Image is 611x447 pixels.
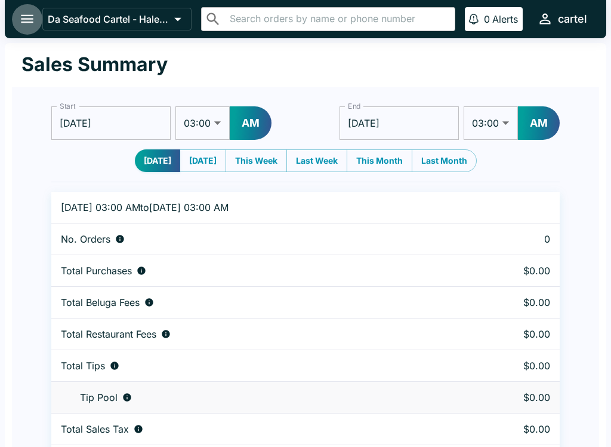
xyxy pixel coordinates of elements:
p: $0.00 [469,360,550,372]
p: 0 [484,13,490,25]
input: Search orders by name or phone number [226,11,450,27]
div: Tips unclaimed by a waiter [61,391,450,403]
div: Aggregate order subtotals [61,265,450,277]
button: open drawer [12,4,42,34]
button: Last Week [286,149,347,172]
button: cartel [532,6,592,32]
p: Total Tips [61,360,105,372]
p: Total Beluga Fees [61,296,140,308]
button: Last Month [412,149,477,172]
button: AM [518,106,560,140]
button: Da Seafood Cartel - Haleiwa [42,8,192,30]
div: Sales tax paid by diners [61,423,450,435]
p: $0.00 [469,391,550,403]
button: [DATE] [135,149,180,172]
button: AM [230,106,271,140]
p: $0.00 [469,328,550,340]
p: No. Orders [61,233,110,245]
button: [DATE] [180,149,226,172]
div: Fees paid by diners to restaurant [61,328,450,340]
button: This Month [347,149,412,172]
p: Total Purchases [61,265,132,277]
p: Total Sales Tax [61,423,129,435]
p: 0 [469,233,550,245]
label: Start [60,101,75,111]
div: Fees paid by diners to Beluga [61,296,450,308]
div: cartel [558,12,587,26]
p: $0.00 [469,423,550,435]
div: Combined individual and pooled tips [61,360,450,372]
button: This Week [226,149,287,172]
label: End [348,101,361,111]
p: Da Seafood Cartel - Haleiwa [48,13,169,25]
h1: Sales Summary [21,53,168,76]
input: Choose date, selected date is Sep 7, 2025 [340,106,459,140]
p: $0.00 [469,265,550,277]
p: $0.00 [469,296,550,308]
p: Tip Pool [80,391,118,403]
p: [DATE] 03:00 AM to [DATE] 03:00 AM [61,201,450,213]
div: Number of orders placed [61,233,450,245]
p: Alerts [492,13,518,25]
p: Total Restaurant Fees [61,328,156,340]
input: Choose date, selected date is Sep 6, 2025 [51,106,171,140]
